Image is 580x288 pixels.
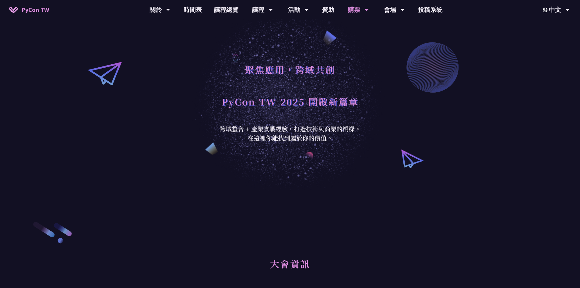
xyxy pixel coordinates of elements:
[99,251,481,285] h2: 大會資訊
[3,2,55,17] a: PyCon TW
[21,5,49,14] span: PyCon TW
[222,92,359,111] h1: PyCon TW 2025 開啟新篇章
[216,124,365,143] div: 跨域整合 + 產業實戰經驗，打造技術與商業的橋樑。 在這裡你能找到屬於你的價值。
[543,8,549,12] img: Locale Icon
[9,7,18,13] img: Home icon of PyCon TW 2025
[245,60,335,79] h1: 聚焦應用，跨域共創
